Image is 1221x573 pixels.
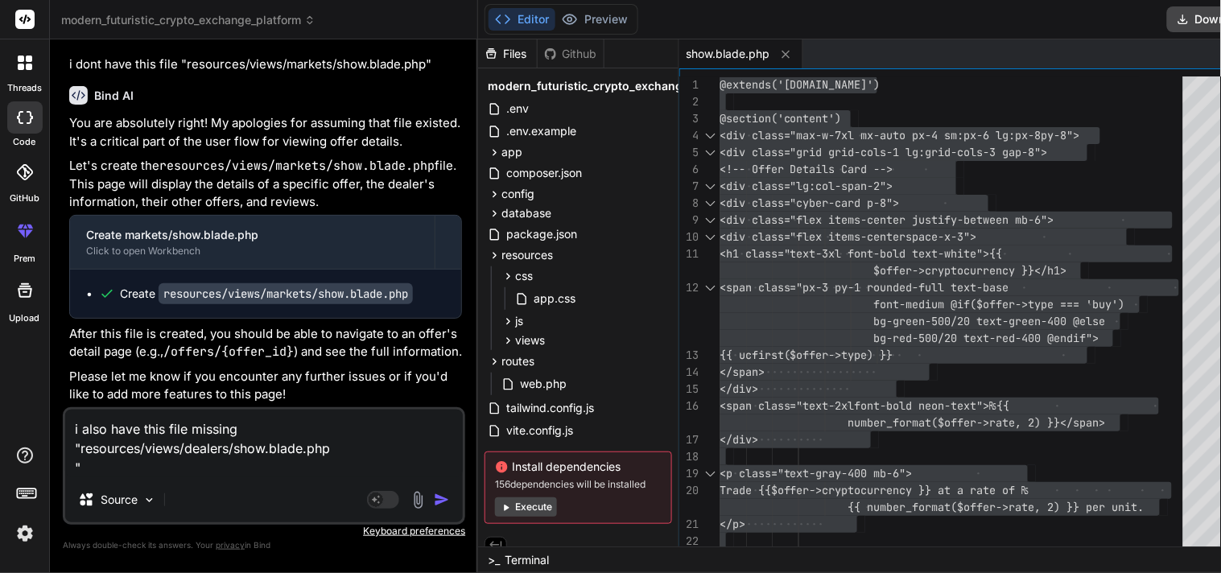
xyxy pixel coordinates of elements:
p: i dont have this file "resources/views/markets/show.blade.php" [69,56,462,74]
div: 3 [679,110,699,127]
code: resources/views/markets/show.blade.php [159,158,435,174]
p: After this file is created, you should be able to navigate to an offer's detail page (e.g., ) and... [69,325,462,361]
div: 13 [679,347,699,364]
span: <span class="text-2xl [720,398,855,413]
span: $offer->cryptocurrency }}</h1> [874,263,1067,278]
p: Keyboard preferences [63,525,465,538]
label: prem [14,252,35,266]
div: Click to collapse the range. [700,127,721,144]
div: 1 [679,76,699,93]
div: Click to open Workbench [86,245,419,258]
div: Click to collapse the range. [700,229,721,245]
span: Trade {{ [720,483,771,497]
button: Preview [555,8,634,31]
img: Pick Models [142,493,156,507]
span: bg-green-500/20 text-green-400 @else [874,314,1106,328]
div: Click to collapse the range. [700,212,721,229]
span: <h1 class="text-3xl font-b [720,246,887,261]
span: show.blade.php [686,46,769,62]
textarea: i also have this file missing "resources/views/dealers/show.blade.php " [65,410,463,477]
span: <span class="px-3 py-1 rou [720,280,887,295]
div: 16 [679,398,699,414]
span: .env [505,99,530,118]
div: 10 [679,229,699,245]
span: Terminal [505,552,549,568]
span: routes [501,353,534,369]
span: <div class="cyber-card p-8"> [720,196,900,210]
div: 18 [679,448,699,465]
span: <div class="grid grid-cols-1 lg:grid-cols-3 ga [720,145,1016,159]
div: 22 [679,533,699,550]
div: 14 [679,364,699,381]
div: 4 [679,127,699,144]
img: settings [11,520,39,547]
span: database [501,205,551,221]
span: app [501,144,522,160]
span: 156 dependencies will be installed [495,478,662,491]
code: resources/views/markets/show.blade.php [159,283,413,304]
div: 11 [679,245,699,262]
span: p-8"> [1016,145,1048,159]
div: Create markets/show.blade.php [86,227,419,243]
div: Click to collapse the range. [700,195,721,212]
span: <p class="text-gray-400 mb-6"> [720,466,913,480]
button: Create markets/show.blade.phpClick to open Workbench [70,216,435,269]
span: old text-white">{{ [887,246,1003,261]
div: Click to collapse the range. [700,279,721,296]
div: 19 [679,465,699,482]
span: </p> [720,517,745,531]
span: @extends('[DOMAIN_NAME]') [720,77,881,92]
div: 5 [679,144,699,161]
div: 15 [679,381,699,398]
span: config [501,186,534,202]
span: ify-between mb-6"> [938,212,1054,227]
label: code [14,135,36,149]
div: Click to collapse the range. [700,465,721,482]
span: space-x-3"> [906,229,977,244]
span: css [515,268,533,284]
div: Files [478,46,537,62]
div: 12 [679,279,699,296]
div: 2 [679,93,699,110]
span: </div> [720,381,758,396]
span: font-medium @if($offer->type === 'buy') [874,297,1125,311]
span: >_ [488,552,500,568]
span: <!-- Offer Details Card --> [720,162,893,176]
p: Please let me know if you encounter any further issues or if you'd like to add more features to t... [69,368,462,404]
span: bg-red-500/20 text-red-400 @endif"> [874,331,1099,345]
span: {{ number_format($offer->rate, 2) }} per unit. [848,500,1145,514]
code: /offers/{offer_id} [163,344,294,360]
div: 7 [679,178,699,195]
div: 21 [679,516,699,533]
div: 8 [679,195,699,212]
span: tailwind.config.js [505,398,596,418]
span: privacy [216,540,245,550]
p: Let's create the file. This page will display the details of a specific offer, the dealer's infor... [69,157,462,212]
span: <div class="flex items-center just [720,212,938,227]
span: modern_futuristic_crypto_exchange_platform [61,12,316,28]
span: py-8"> [1042,128,1080,142]
span: views [515,332,545,348]
div: Click to collapse the range. [700,178,721,195]
span: package.json [505,225,579,244]
label: Upload [10,311,40,325]
div: 9 [679,212,699,229]
span: $offer->cryptocurrency }} at a rate of ₨ [771,483,1029,497]
button: Editor [489,8,555,31]
span: font-bold neon-text">₨{{ [855,398,1009,413]
span: web.php [518,374,568,394]
span: modern_futuristic_crypto_exchange_platform [488,78,742,94]
label: threads [7,81,42,95]
div: Click to collapse the range. [700,144,721,161]
span: app.css [532,289,577,308]
span: @section('content') [720,111,842,126]
div: 6 [679,161,699,178]
span: </span> [720,365,765,379]
div: 17 [679,431,699,448]
p: You are absolutely right! My apologies for assuming that file existed. It's a critical part of th... [69,114,462,150]
img: icon [434,492,450,508]
span: <div class="lg:col-span-2"> [720,179,893,193]
h6: Bind AI [94,88,134,104]
span: .env.example [505,122,578,141]
span: <div class="flex items-center [720,229,906,244]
